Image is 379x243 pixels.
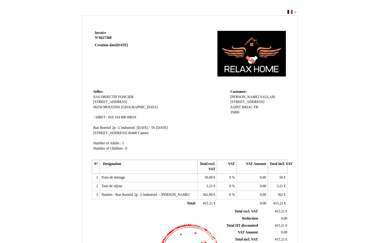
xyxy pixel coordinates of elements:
td: € [259,222,288,229]
span: [DATE] [116,43,128,47]
td: % [217,191,237,199]
span: 415.21 [275,237,285,241]
td: % [217,182,237,191]
span: [STREET_ADDRESS] [230,100,264,104]
span: [PERSON_NAME] [230,95,259,99]
span: 50.00 [204,175,212,179]
th: Total incl. VAT [268,160,287,174]
span: 0.00 [260,184,266,188]
span: 3.21 [277,184,283,188]
span: 415.21 [275,224,285,228]
span: 06400 [128,131,137,135]
span: Taxe de séjour [101,184,122,188]
td: 1 [92,174,100,182]
span: MOUGINS [103,105,120,109]
td: € [268,199,287,208]
td: € [197,182,217,191]
span: SAS OBJECTIF FONCIER [93,95,134,99]
span: Number of Children : [93,146,125,150]
th: VAT [217,160,237,174]
td: 2 [92,182,100,191]
td: € [259,208,288,215]
span: 0.00 [281,230,287,234]
span: 362 [278,193,283,197]
span: 3.21 [206,184,212,188]
strong: Creation date [95,43,128,47]
td: € [268,182,287,191]
span: Total: [187,201,196,205]
span: [DATE] - Th [DATE] [137,126,168,130]
span: Nuitées - Rue Borniol 2p : L'industriel. - [PERSON_NAME] [101,193,190,197]
span: SAULAIS [260,95,275,99]
strong: N° [95,35,169,40]
span: SIRET : 810 154 880 00019 [95,115,136,119]
span: Seller: [93,90,103,94]
span: [STREET_ADDRESS] [93,100,127,104]
span: 415.21 [275,209,285,213]
td: € [197,191,217,199]
span: 0 [125,146,127,150]
span: VAT Amount [238,230,258,234]
span: Invoice [95,31,106,35]
span: 0.00 [260,175,266,179]
span: Frais de ménage [101,175,125,179]
span: 0.00 [260,201,266,205]
span: 0 [229,193,231,197]
span: 415.21 [273,201,283,205]
span: SAINT BRIAC [230,105,253,109]
td: € [197,199,217,208]
span: - [93,115,95,119]
span: Customer: [230,90,247,94]
th: Total excl. VAT [197,160,217,174]
span: Number of Adults : [93,141,122,145]
td: € [197,174,217,182]
span: Rue Borniol 2p : L'industriel. [93,126,136,130]
span: [STREET_ADDRESS] [93,131,127,135]
span: 0 [229,184,231,188]
span: Cannes [138,131,148,135]
td: € [268,174,287,182]
img: logo [217,31,286,77]
span: Total excl. VAT [235,209,258,213]
span: 50 [279,175,283,179]
span: Total HT discounted [226,224,258,228]
span: 6627368 [99,36,112,40]
span: 0 [229,175,231,179]
th: Designation [100,160,197,174]
th: N° [92,160,100,174]
span: 35800 [230,110,239,114]
td: % [217,174,237,182]
span: FR [254,105,258,109]
td: 3 [92,191,100,199]
span: 362.00 [203,193,212,197]
span: 06250 [93,105,102,109]
span: 1 [122,141,124,145]
span: 415.21 [203,201,213,205]
span: [GEOGRAPHIC_DATA] [121,105,158,109]
th: VAT Amount [237,160,268,174]
span: 0,00 [281,216,287,220]
td: € [268,191,287,199]
span: Reduction [242,216,258,220]
span: Total incl. VAT [235,237,258,241]
span: 0.00 [260,193,266,197]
